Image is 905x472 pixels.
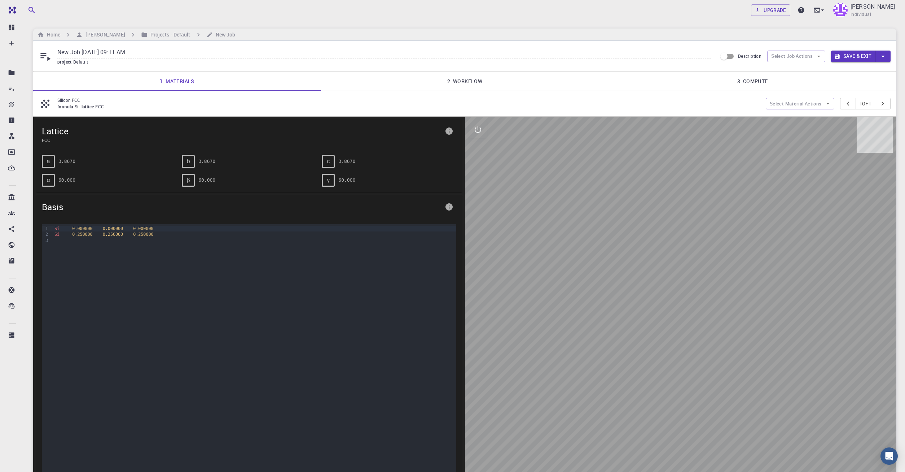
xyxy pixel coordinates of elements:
span: c [327,158,330,165]
span: α [47,177,50,183]
span: FCC [42,137,442,143]
div: 2 [42,231,49,237]
a: 2. Workflow [321,72,609,91]
button: 1of1 [856,98,875,109]
span: β [187,177,190,183]
pre: 3.8670 [338,155,355,168]
h6: Projects - Default [148,31,190,39]
span: 0.250000 [72,232,92,237]
span: 0.000000 [103,226,123,231]
h6: Home [44,31,60,39]
button: Select Material Actions [766,98,834,109]
a: 3. Compute [609,72,896,91]
div: pager [840,98,891,109]
div: Open Intercom Messenger [880,447,898,465]
span: Si [54,226,60,231]
span: 0.250000 [103,232,123,237]
span: Lattice [42,125,442,137]
p: Silicon FCC [57,97,760,103]
span: a [47,158,50,165]
h6: New Job [213,31,236,39]
span: b [187,158,190,165]
span: 0.250000 [133,232,153,237]
pre: 60.000 [198,174,215,186]
pre: 3.8670 [198,155,215,168]
span: Support [14,5,40,12]
p: [PERSON_NAME] [851,2,895,11]
span: Individual [851,11,871,18]
span: lattice [82,104,96,109]
nav: breadcrumb [36,31,237,39]
span: Si [75,104,82,109]
span: Si [54,232,60,237]
span: Description [738,53,761,59]
span: project [57,59,73,65]
pre: 60.000 [338,174,355,186]
img: logo [6,7,16,14]
span: formula [57,104,75,109]
button: info [442,124,456,138]
span: γ [327,177,330,183]
div: 1 [42,226,49,231]
pre: 60.000 [58,174,75,186]
img: Nikolaj [833,3,848,17]
h6: [PERSON_NAME] [83,31,125,39]
span: Basis [42,201,442,213]
div: 3 [42,238,49,243]
span: Default [73,59,91,65]
button: Save & Exit [831,51,875,62]
span: FCC [95,104,107,109]
button: Select Job Actions [767,51,825,62]
span: 0.000000 [72,226,92,231]
span: 0.000000 [133,226,153,231]
a: 1. Materials [33,72,321,91]
pre: 3.8670 [58,155,75,168]
a: Upgrade [751,4,790,16]
button: info [442,200,456,214]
